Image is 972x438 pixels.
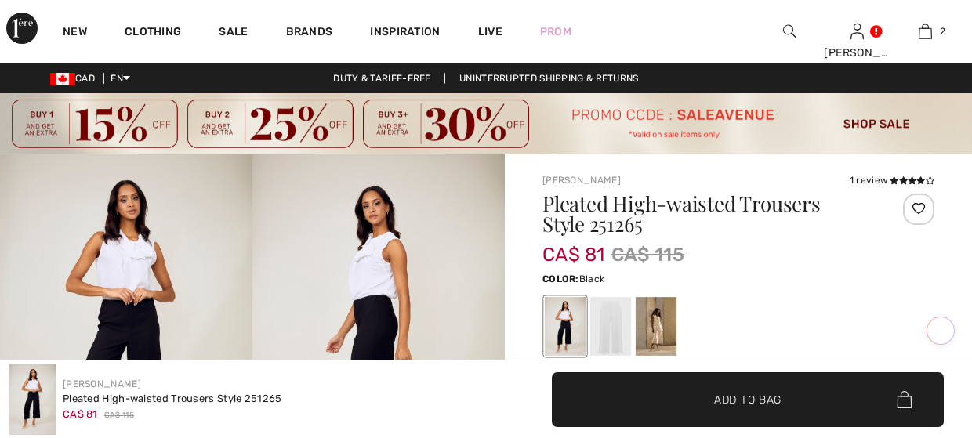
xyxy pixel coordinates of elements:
[940,24,945,38] span: 2
[579,273,605,284] span: Black
[125,25,181,42] a: Clothing
[892,22,959,41] a: 2
[9,364,56,435] img: Pleated High-Waisted Trousers Style 251265
[542,273,579,284] span: Color:
[542,194,869,234] h1: Pleated High-waisted Trousers Style 251265
[919,22,932,41] img: My Bag
[897,391,912,408] img: Bag.svg
[370,25,440,42] span: Inspiration
[104,410,134,422] span: CA$ 115
[6,13,38,44] img: 1ère Avenue
[545,297,586,356] div: Black
[850,24,864,38] a: Sign In
[542,228,605,266] span: CA$ 81
[540,24,571,40] a: Prom
[611,241,684,269] span: CA$ 115
[63,25,87,42] a: New
[552,372,944,427] button: Add to Bag
[50,73,101,84] span: CAD
[219,25,248,42] a: Sale
[714,391,782,407] span: Add to Bag
[783,22,796,41] img: search the website
[63,408,98,420] span: CA$ 81
[286,25,333,42] a: Brands
[542,175,621,186] a: [PERSON_NAME]
[50,73,75,85] img: Canadian Dollar
[824,45,890,61] div: [PERSON_NAME]
[111,73,130,84] span: EN
[478,24,502,40] a: Live
[63,391,282,407] div: Pleated High-waisted Trousers Style 251265
[636,297,676,356] div: Parchment
[872,320,956,360] iframe: Opens a widget where you can chat to one of our agents
[850,173,934,187] div: 1 review
[590,297,631,356] div: Off White
[850,22,864,41] img: My Info
[63,378,141,389] a: [PERSON_NAME]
